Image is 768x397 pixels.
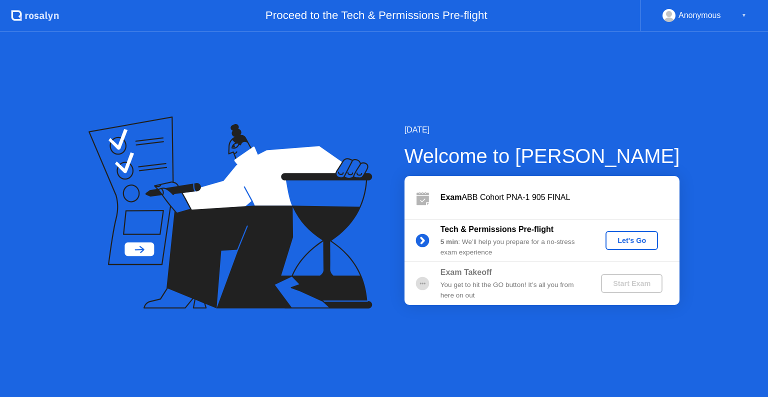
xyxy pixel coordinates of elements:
div: ▼ [741,9,746,22]
b: 5 min [440,238,458,245]
b: Tech & Permissions Pre-flight [440,225,553,233]
b: Exam [440,193,462,201]
div: Let's Go [609,236,654,244]
div: Anonymous [678,9,721,22]
div: You get to hit the GO button! It’s all you from here on out [440,280,584,300]
div: ABB Cohort PNA-1 905 FINAL [440,191,679,203]
button: Let's Go [605,231,658,250]
div: Welcome to [PERSON_NAME] [404,141,680,171]
div: [DATE] [404,124,680,136]
div: Start Exam [605,279,658,287]
button: Start Exam [601,274,662,293]
b: Exam Takeoff [440,268,492,276]
div: : We’ll help you prepare for a no-stress exam experience [440,237,584,257]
